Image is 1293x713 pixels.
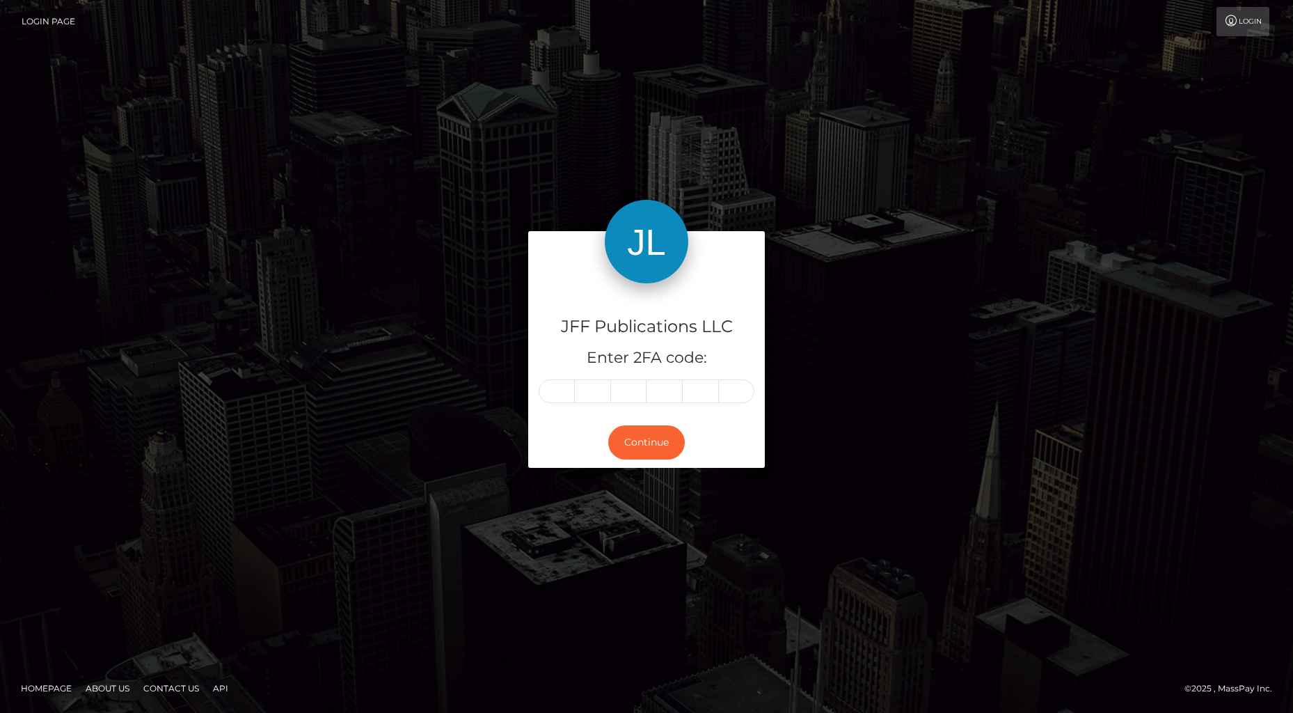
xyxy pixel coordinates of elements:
a: Login Page [22,7,75,36]
img: JFF Publications LLC [605,200,688,283]
a: API [207,677,234,699]
a: Homepage [15,677,77,699]
button: Continue [608,425,685,460]
h4: JFF Publications LLC [539,315,754,339]
div: © 2025 , MassPay Inc. [1184,681,1283,696]
a: About Us [80,677,135,699]
h5: Enter 2FA code: [539,347,754,369]
a: Login [1216,7,1269,36]
a: Contact Us [138,677,205,699]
